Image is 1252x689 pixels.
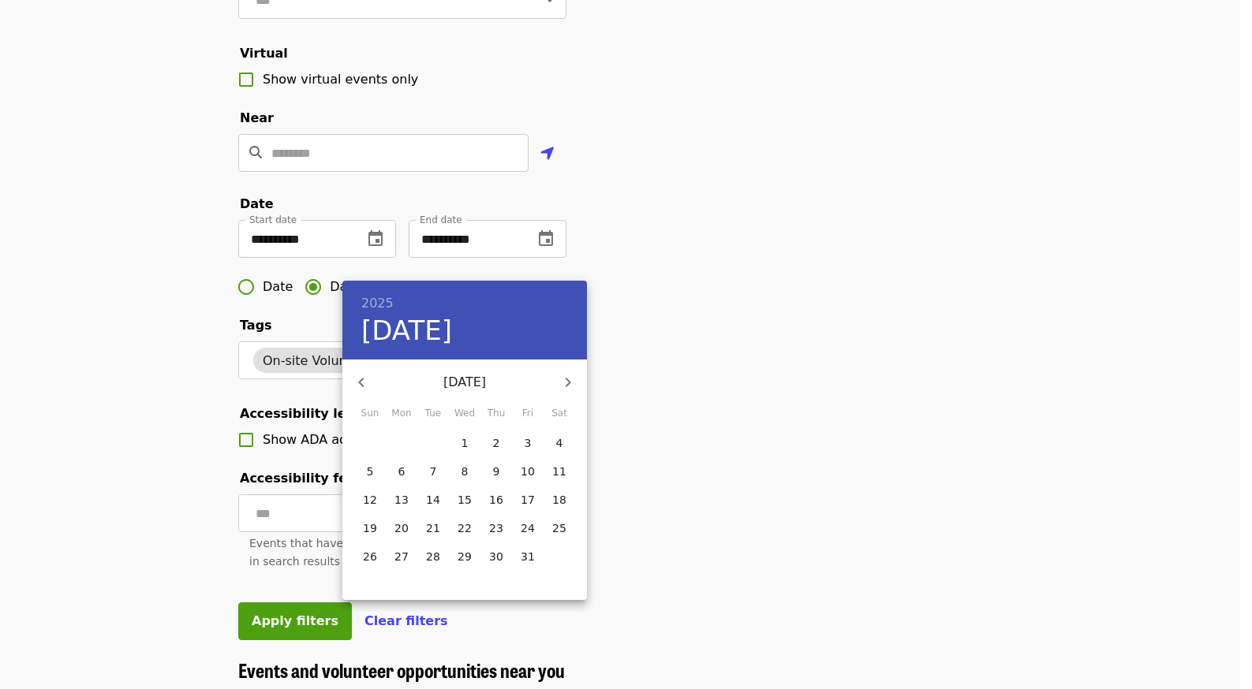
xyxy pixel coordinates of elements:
p: 11 [552,464,566,479]
p: 19 [363,520,377,536]
button: 7 [419,458,447,486]
p: 13 [394,492,409,508]
span: Fri [514,406,542,422]
p: 7 [430,464,437,479]
p: 18 [552,492,566,508]
p: 30 [489,549,503,564]
button: 12 [356,486,384,515]
p: 25 [552,520,566,536]
p: [DATE] [380,373,549,392]
button: 6 [387,458,416,486]
button: 17 [514,486,542,515]
span: Tue [419,406,447,422]
button: 9 [482,458,510,486]
button: 20 [387,515,416,543]
p: 28 [426,549,440,564]
button: 8 [450,458,479,486]
button: 26 [356,543,384,572]
p: 4 [556,435,563,451]
p: 6 [398,464,405,479]
button: 29 [450,543,479,572]
button: 19 [356,515,384,543]
button: 30 [482,543,510,572]
button: 1 [450,430,479,458]
p: 16 [489,492,503,508]
button: 18 [545,486,574,515]
p: 3 [525,435,532,451]
button: 21 [419,515,447,543]
button: 10 [514,458,542,486]
button: 25 [545,515,574,543]
button: 16 [482,486,510,515]
button: 13 [387,486,416,515]
p: 5 [367,464,374,479]
p: 31 [521,549,535,564]
button: 27 [387,543,416,572]
button: 5 [356,458,384,486]
p: 29 [458,549,472,564]
p: 1 [462,435,469,451]
button: 4 [545,430,574,458]
p: 10 [521,464,535,479]
p: 23 [489,520,503,536]
p: 17 [521,492,535,508]
button: 14 [419,486,447,515]
button: 28 [419,543,447,572]
p: 8 [462,464,469,479]
span: Mon [387,406,416,422]
span: Sun [356,406,384,422]
button: 2025 [361,292,394,315]
p: 22 [458,520,472,536]
button: 15 [450,486,479,515]
button: 22 [450,515,479,543]
span: Wed [450,406,479,422]
p: 27 [394,549,409,564]
p: 20 [394,520,409,536]
button: [DATE] [361,315,452,348]
p: 12 [363,492,377,508]
p: 24 [521,520,535,536]
button: 3 [514,430,542,458]
p: 9 [493,464,500,479]
p: 21 [426,520,440,536]
button: 23 [482,515,510,543]
button: 24 [514,515,542,543]
p: 2 [493,435,500,451]
span: Sat [545,406,574,422]
span: Thu [482,406,510,422]
p: 14 [426,492,440,508]
button: 31 [514,543,542,572]
button: 2 [482,430,510,458]
p: 15 [458,492,472,508]
p: 26 [363,549,377,564]
button: 11 [545,458,574,486]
